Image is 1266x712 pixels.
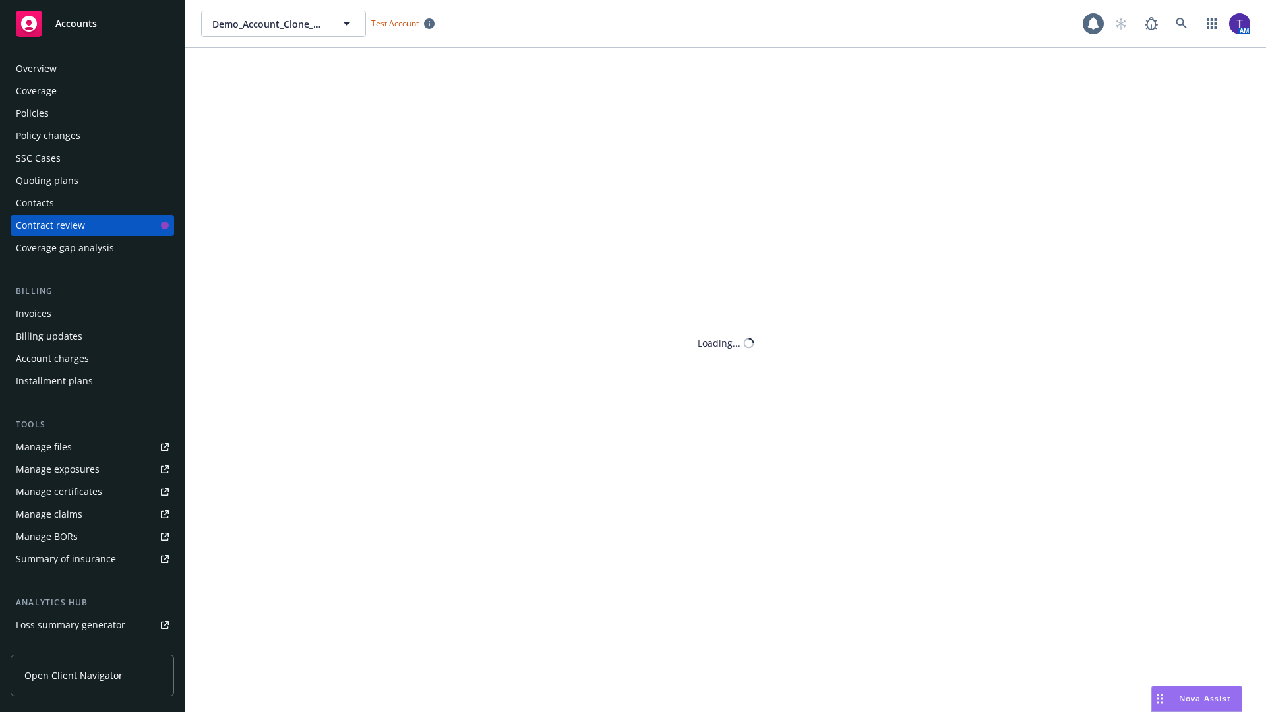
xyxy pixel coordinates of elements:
button: Nova Assist [1151,686,1242,712]
span: Nova Assist [1179,693,1231,704]
div: SSC Cases [16,148,61,169]
div: Drag to move [1152,686,1168,711]
span: Accounts [55,18,97,29]
a: Search [1168,11,1195,37]
div: Quoting plans [16,170,78,191]
a: Report a Bug [1138,11,1164,37]
div: Contacts [16,193,54,214]
a: Installment plans [11,371,174,392]
div: Overview [16,58,57,79]
a: Manage files [11,436,174,458]
span: Demo_Account_Clone_QA_CR_Tests_Demo [212,17,326,31]
a: Quoting plans [11,170,174,191]
div: Loss summary generator [16,614,125,636]
div: Invoices [16,303,51,324]
div: Summary of insurance [16,549,116,570]
div: Manage BORs [16,526,78,547]
a: Coverage gap analysis [11,237,174,258]
span: Test Account [366,16,440,30]
a: Loss summary generator [11,614,174,636]
a: Summary of insurance [11,549,174,570]
span: Test Account [371,18,419,29]
a: Manage claims [11,504,174,525]
div: Manage claims [16,504,82,525]
a: Coverage [11,80,174,102]
a: Manage BORs [11,526,174,547]
div: Loading... [698,336,740,350]
a: Invoices [11,303,174,324]
a: Billing updates [11,326,174,347]
div: Policy changes [16,125,80,146]
div: Manage files [16,436,72,458]
div: Policies [16,103,49,124]
span: Open Client Navigator [24,668,123,682]
div: Analytics hub [11,596,174,609]
div: Coverage [16,80,57,102]
a: Account charges [11,348,174,369]
a: Manage certificates [11,481,174,502]
div: Contract review [16,215,85,236]
a: SSC Cases [11,148,174,169]
div: Manage exposures [16,459,100,480]
a: Manage exposures [11,459,174,480]
div: Tools [11,418,174,431]
a: Accounts [11,5,174,42]
a: Contract review [11,215,174,236]
img: photo [1229,13,1250,34]
a: Switch app [1199,11,1225,37]
button: Demo_Account_Clone_QA_CR_Tests_Demo [201,11,366,37]
div: Coverage gap analysis [16,237,114,258]
a: Policies [11,103,174,124]
a: Start snowing [1108,11,1134,37]
div: Billing [11,285,174,298]
div: Installment plans [16,371,93,392]
a: Contacts [11,193,174,214]
a: Overview [11,58,174,79]
div: Billing updates [16,326,82,347]
div: Account charges [16,348,89,369]
div: Manage certificates [16,481,102,502]
a: Policy changes [11,125,174,146]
